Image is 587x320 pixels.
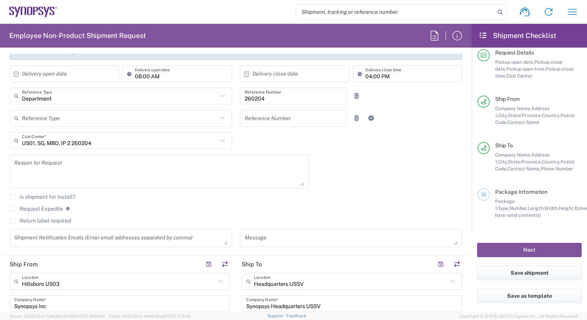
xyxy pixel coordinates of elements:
[495,106,531,111] span: Company Name,
[242,261,262,268] h2: Ship To
[10,218,71,224] label: Return label required
[541,166,573,172] span: Phone Number
[559,205,575,211] span: Height,
[351,91,362,101] a: Remove Reference
[479,31,556,40] h2: Shipment Checklist
[506,73,532,79] span: Cost Center
[498,205,509,211] span: Type,
[508,159,542,165] span: State/Province,
[495,49,534,56] span: Request Details
[162,314,191,318] span: [DATE] 17:21:12
[267,313,287,318] a: Support
[544,205,559,211] span: Width,
[477,289,582,303] button: Save as template
[287,313,306,318] a: Feedback
[508,112,542,118] span: State/Province,
[506,66,546,72] span: Pickup open time,
[459,313,578,320] span: Copyright © [DATE]-[DATE] Agistix Inc., All Rights Reserved
[366,113,376,124] a: Add Reference
[10,194,75,200] label: Is shipment for Install?
[495,142,513,148] span: Ship To
[74,314,105,318] span: [DATE] 09:51:07
[10,206,63,212] label: Request Expedite
[542,112,560,118] span: Country,
[495,152,531,158] span: Company Name,
[495,189,547,195] span: Package Information
[507,166,541,172] span: Contact Name,
[509,205,528,211] span: Number,
[9,314,105,318] span: Server: 2025.20.0-734e5bc92d9
[495,59,534,65] span: Pickup open date,
[507,119,539,125] span: Contact Name
[498,112,508,118] span: City,
[495,198,515,211] span: Package 1:
[528,205,544,211] span: Length,
[495,96,520,102] span: Ship From
[542,159,560,165] span: Country,
[351,113,362,124] a: Remove Reference
[10,261,38,268] h2: Ship From
[498,159,508,165] span: City,
[477,266,582,280] button: Save shipment
[109,314,191,318] span: Client: 2025.20.0-e640dba
[9,31,146,40] h2: Employee Non-Product Shipment Request
[296,5,495,19] input: Shipment, tracking or reference number
[477,243,582,257] button: Next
